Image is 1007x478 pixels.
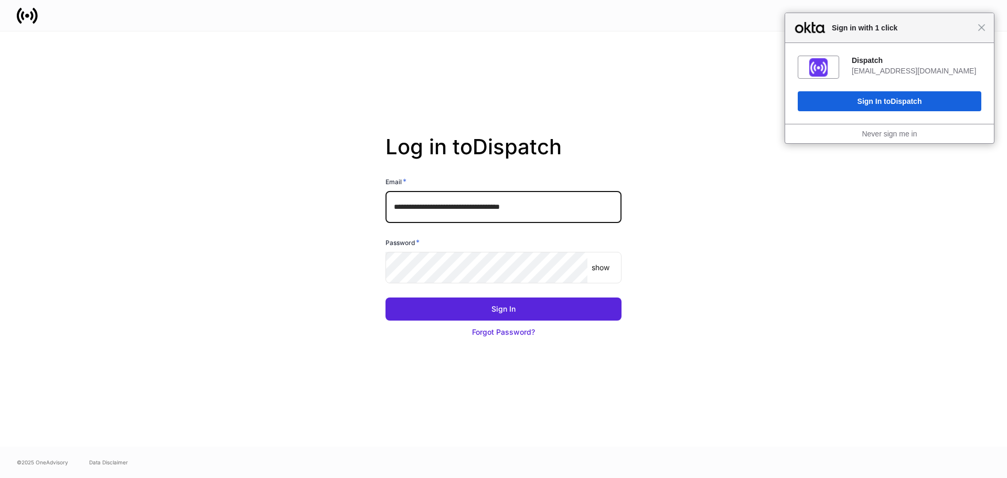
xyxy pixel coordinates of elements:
span: © 2025 OneAdvisory [17,458,68,466]
button: Sign In [385,298,622,321]
button: Sign In toDispatch [798,91,981,111]
div: Sign In [491,304,516,314]
button: Forgot Password? [385,321,622,344]
p: show [592,262,609,273]
span: Dispatch [891,97,922,105]
a: Data Disclaimer [89,458,128,466]
div: [EMAIL_ADDRESS][DOMAIN_NAME] [852,66,981,76]
a: Never sign me in [862,130,917,138]
div: Forgot Password? [472,327,535,337]
h6: Email [385,176,406,187]
span: Sign in with 1 click [827,22,978,34]
h2: Log in to Dispatch [385,134,622,176]
h6: Password [385,237,420,248]
span: Close [978,24,985,31]
img: fs01jxrofoggULhDH358 [809,58,828,77]
div: Dispatch [852,56,981,65]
